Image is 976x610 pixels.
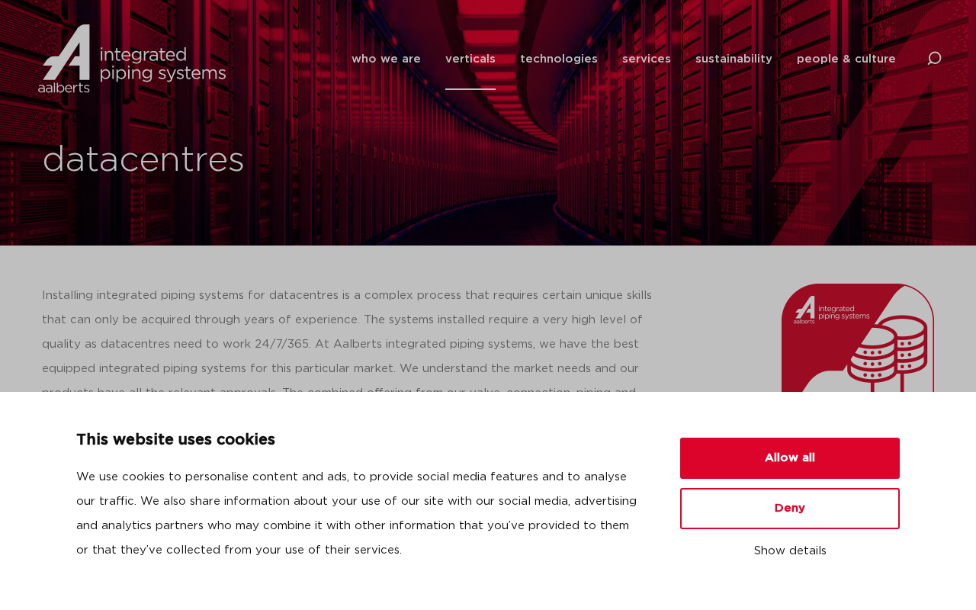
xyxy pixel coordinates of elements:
[76,429,644,453] p: This website uses cookies
[42,136,480,185] h1: datacentres
[42,284,660,430] p: Installing integrated piping systems for datacentres is a complex process that requires certain u...
[445,28,496,90] a: verticals
[680,538,900,564] button: Show details
[352,28,421,90] a: who we are
[520,28,598,90] a: technologies
[797,28,896,90] a: people & culture
[695,28,772,90] a: sustainability
[352,28,896,90] nav: Menu
[782,284,934,436] img: Aalberts_IPS_icon_datacentres_rgb
[680,488,900,529] button: Deny
[622,28,671,90] a: services
[76,465,644,563] p: We use cookies to personalise content and ads, to provide social media features and to analyse ou...
[680,438,900,479] button: Allow all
